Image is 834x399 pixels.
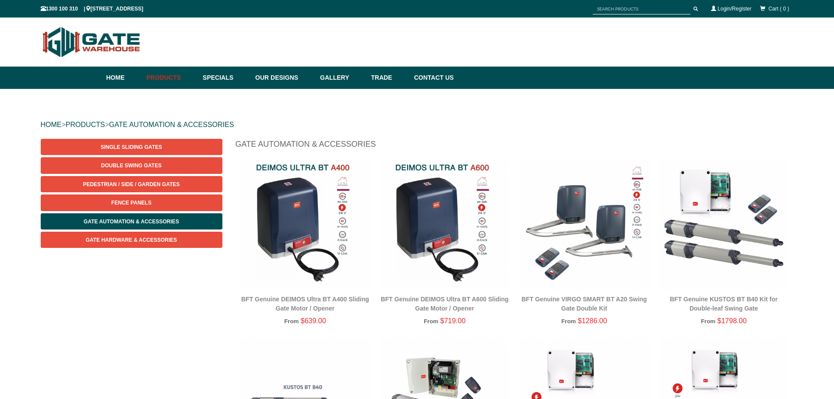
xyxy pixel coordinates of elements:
[41,139,222,155] a: Single Sliding Gates
[316,67,366,89] a: Gallery
[578,317,607,325] span: $1286.00
[198,67,251,89] a: Specials
[83,181,179,187] span: Pedestrian / Side / Garden Gates
[521,296,647,312] a: BFT Genuine VIRGO SMART BT A20 Swing Gate Double Kit
[768,6,789,12] span: Cart ( 0 )
[718,6,751,12] a: Login/Register
[41,157,222,173] a: Double Swing Gates
[241,296,369,312] a: BFT Genuine DEIMOS Ultra BT A400 Sliding Gate Motor / Opener
[701,318,715,325] span: From
[142,67,199,89] a: Products
[41,111,794,139] div: > >
[101,144,162,150] span: Single Sliding Gates
[84,219,179,225] span: Gate Automation & Accessories
[718,317,747,325] span: $1798.00
[519,159,650,290] img: BFT Genuine VIRGO SMART BT A20 Swing Gate Double Kit - Gate Warehouse
[41,194,222,211] a: Fence Panels
[41,22,143,62] img: Gate Warehouse
[236,139,794,154] h1: Gate Automation & Accessories
[109,121,234,128] a: GATE AUTOMATION & ACCESSORIES
[41,121,62,128] a: HOME
[86,237,177,243] span: Gate Hardware & Accessories
[41,232,222,248] a: Gate Hardware & Accessories
[101,162,162,169] span: Double Swing Gates
[379,159,510,290] img: BFT Genuine DEIMOS Ultra BT A600 Sliding Gate Motor / Opener - Gate Warehouse
[424,318,438,325] span: From
[41,213,222,230] a: Gate Automation & Accessories
[593,4,690,14] input: SEARCH PRODUCTS
[670,296,778,312] a: BFT Genuine KUSTOS BT B40 Kit for Double-leaf Swing Gate
[658,159,789,290] img: BFT Genuine KUSTOS BT B40 Kit for Double-leaf Swing Gate - Gate Warehouse
[561,318,576,325] span: From
[440,317,466,325] span: $719.00
[41,6,144,12] span: 1300 100 310 | [STREET_ADDRESS]
[41,176,222,192] a: Pedestrian / Side / Garden Gates
[301,317,326,325] span: $639.00
[106,67,142,89] a: Home
[66,121,105,128] a: PRODUCTS
[284,318,299,325] span: From
[381,296,509,312] a: BFT Genuine DEIMOS Ultra BT A600 Sliding Gate Motor / Opener
[111,200,151,206] span: Fence Panels
[251,67,316,89] a: Our Designs
[410,67,454,89] a: Contact Us
[366,67,409,89] a: Trade
[240,159,371,290] img: BFT Genuine DEIMOS Ultra BT A400 Sliding Gate Motor / Opener - Gate Warehouse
